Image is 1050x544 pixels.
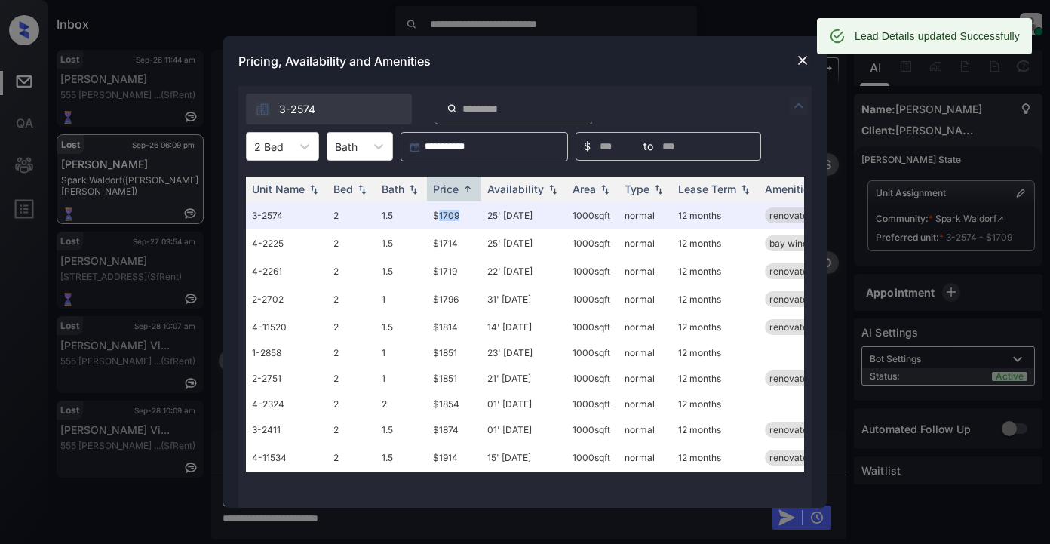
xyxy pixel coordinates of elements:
div: Unit Name [252,183,305,195]
td: 1.5 [376,313,427,341]
td: 3-2411 [246,416,327,444]
td: $1874 [427,416,481,444]
div: Bed [333,183,353,195]
td: 1.5 [376,229,427,257]
td: $1914 [427,444,481,472]
span: to [643,138,653,155]
td: normal [619,392,672,416]
td: 1000 sqft [566,257,619,285]
td: 4-2324 [246,392,327,416]
span: $ [584,138,591,155]
td: 1000 sqft [566,285,619,313]
td: 2 [327,285,376,313]
td: 2 [376,392,427,416]
td: 1.5 [376,257,427,285]
td: 25' [DATE] [481,229,566,257]
img: sorting [738,184,753,195]
img: sorting [406,184,421,195]
div: Amenities [765,183,815,195]
img: sorting [355,184,370,195]
img: sorting [460,183,475,195]
span: renovated [769,424,813,435]
div: Area [573,183,596,195]
img: close [795,53,810,68]
span: renovated [769,210,813,221]
td: 1000 sqft [566,444,619,472]
td: normal [619,285,672,313]
td: 12 months [672,416,759,444]
div: Availability [487,183,544,195]
td: 12 months [672,201,759,229]
td: $1854 [427,392,481,416]
td: 4-2225 [246,229,327,257]
td: 2 [327,416,376,444]
td: 1000 sqft [566,392,619,416]
td: 12 months [672,257,759,285]
td: 14' [DATE] [481,313,566,341]
td: 12 months [672,229,759,257]
td: 1000 sqft [566,416,619,444]
td: 4-11534 [246,444,327,472]
td: 1000 sqft [566,313,619,341]
div: Pricing, Availability and Amenities [223,36,827,86]
img: sorting [545,184,560,195]
td: 1-2858 [246,341,327,364]
td: 3-2574 [246,201,327,229]
div: Type [625,183,649,195]
td: normal [619,416,672,444]
td: 12 months [672,313,759,341]
img: sorting [597,184,612,195]
td: 12 months [672,364,759,392]
td: 1 [376,364,427,392]
td: normal [619,201,672,229]
td: 25' [DATE] [481,201,566,229]
td: normal [619,444,672,472]
td: 2-2702 [246,285,327,313]
td: 1000 sqft [566,364,619,392]
td: 12 months [672,444,759,472]
td: 4-11520 [246,313,327,341]
td: $1851 [427,364,481,392]
img: icon-zuma [255,102,270,117]
img: icon-zuma [790,97,808,115]
td: 1000 sqft [566,201,619,229]
td: normal [619,341,672,364]
td: normal [619,257,672,285]
td: 1 [376,285,427,313]
div: Lease Term [678,183,736,195]
td: $1814 [427,313,481,341]
td: 2 [327,313,376,341]
td: 1.5 [376,416,427,444]
span: renovated [769,266,813,277]
span: 3-2574 [279,101,315,118]
td: $1851 [427,341,481,364]
td: 2 [327,392,376,416]
td: 1 [376,341,427,364]
img: sorting [306,184,321,195]
td: 1.5 [376,444,427,472]
td: normal [619,229,672,257]
td: $1719 [427,257,481,285]
td: 2-2751 [246,364,327,392]
img: sorting [651,184,666,195]
td: 22' [DATE] [481,257,566,285]
td: 2 [327,364,376,392]
span: bay window [769,238,821,249]
td: 31' [DATE] [481,285,566,313]
td: 12 months [672,341,759,364]
span: renovated [769,321,813,333]
td: $1714 [427,229,481,257]
span: renovated [769,294,813,305]
div: Lead Details updated Successfully [855,23,1020,50]
td: 1000 sqft [566,229,619,257]
td: $1709 [427,201,481,229]
td: 12 months [672,392,759,416]
td: 15' [DATE] [481,444,566,472]
td: 2 [327,201,376,229]
span: renovated [769,373,813,384]
td: 2 [327,444,376,472]
span: renovated [769,452,813,463]
td: 1.5 [376,201,427,229]
td: 2 [327,341,376,364]
td: 2 [327,257,376,285]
